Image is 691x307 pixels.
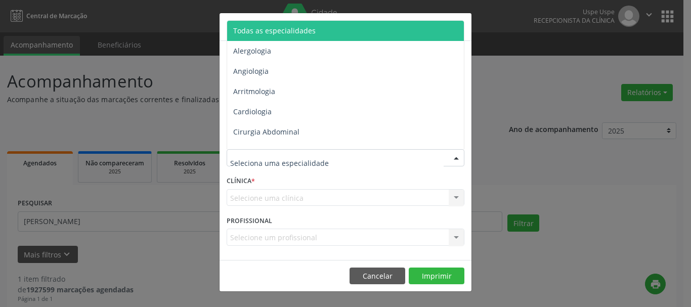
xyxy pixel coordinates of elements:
[409,268,464,285] button: Imprimir
[233,66,269,76] span: Angiologia
[233,86,275,96] span: Arritmologia
[350,268,405,285] button: Cancelar
[230,153,444,173] input: Seleciona uma especialidade
[227,173,255,189] label: CLÍNICA
[233,107,272,116] span: Cardiologia
[233,127,299,137] span: Cirurgia Abdominal
[233,147,295,157] span: Cirurgia Bariatrica
[227,213,272,229] label: PROFISSIONAL
[451,13,471,38] button: Close
[227,20,342,33] h5: Relatório de agendamentos
[233,26,316,35] span: Todas as especialidades
[233,46,271,56] span: Alergologia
